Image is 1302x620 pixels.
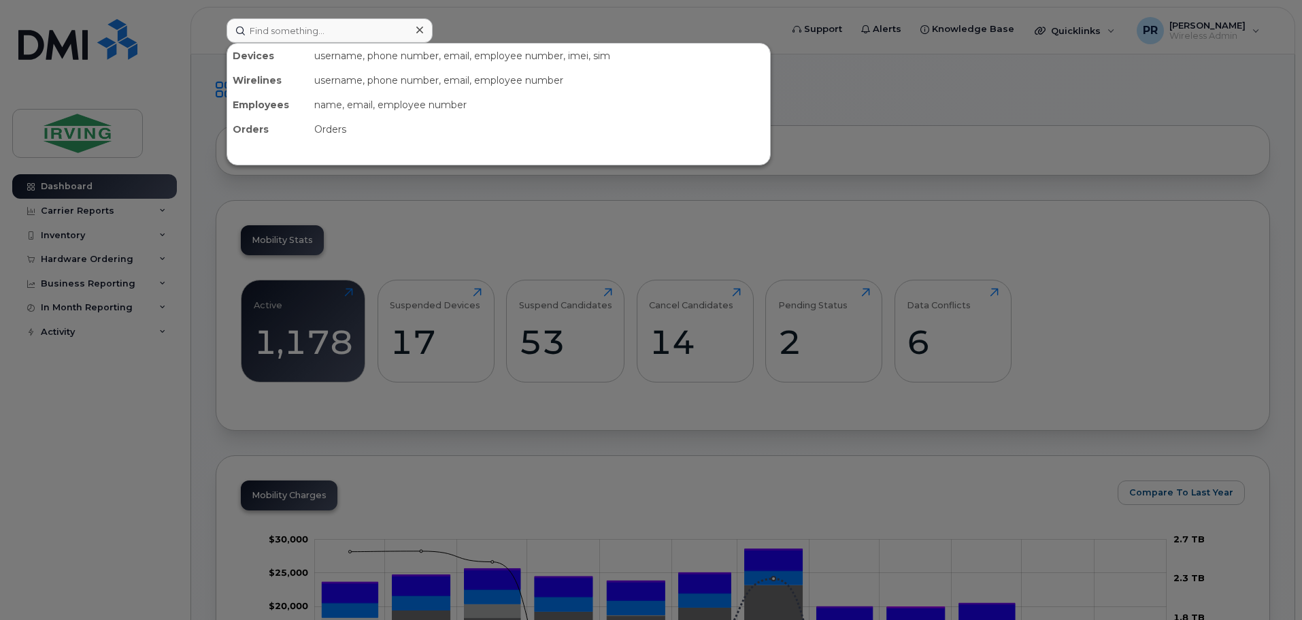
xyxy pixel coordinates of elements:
div: username, phone number, email, employee number [309,68,770,93]
div: Orders [309,117,770,142]
div: name, email, employee number [309,93,770,117]
div: Wirelines [227,68,309,93]
div: Devices [227,44,309,68]
div: Employees [227,93,309,117]
div: Orders [227,117,309,142]
div: username, phone number, email, employee number, imei, sim [309,44,770,68]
